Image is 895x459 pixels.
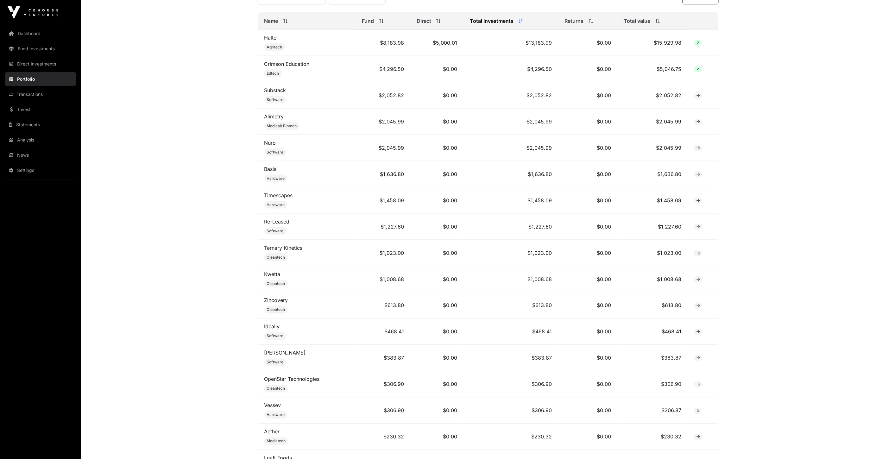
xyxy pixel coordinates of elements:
[464,240,558,266] td: $1,023.00
[267,71,279,76] span: Edtech
[264,324,280,330] a: Ideally
[618,345,688,371] td: $383.87
[267,229,284,234] span: Software
[264,61,310,67] a: Crimson Education
[618,319,688,345] td: $468.41
[618,161,688,187] td: $1,636.80
[618,240,688,266] td: $1,023.00
[356,319,411,345] td: $468.41
[264,87,286,93] a: Substack
[618,292,688,319] td: $613.80
[264,192,293,198] a: Timescapes
[464,398,558,424] td: $306.90
[464,266,558,292] td: $1,008.68
[264,245,303,251] a: Ternary Kinetics
[5,57,76,71] a: Direct Investments
[618,214,688,240] td: $1,227.60
[410,214,463,240] td: $0.00
[464,345,558,371] td: $383.87
[264,402,281,409] a: Vessev
[264,166,277,172] a: Basis
[356,240,411,266] td: $1,023.00
[267,97,284,102] span: Software
[558,109,618,135] td: $0.00
[267,45,282,50] span: Agritech
[356,424,411,450] td: $230.32
[5,148,76,162] a: News
[558,240,618,266] td: $0.00
[356,109,411,135] td: $2,045.99
[410,56,463,82] td: $0.00
[417,17,431,25] span: Direct
[356,82,411,109] td: $2,052.82
[464,292,558,319] td: $613.80
[464,135,558,161] td: $2,045.99
[410,398,463,424] td: $0.00
[410,292,463,319] td: $0.00
[464,371,558,398] td: $306.90
[264,218,290,225] a: Re-Leased
[470,17,514,25] span: Total Investments
[5,27,76,41] a: Dashboard
[5,118,76,132] a: Statements
[264,140,276,146] a: Nuro
[267,123,297,129] span: Medical/ Biotech
[410,187,463,214] td: $0.00
[464,56,558,82] td: $4,296.50
[618,424,688,450] td: $230.32
[618,82,688,109] td: $2,052.82
[558,82,618,109] td: $0.00
[410,345,463,371] td: $0.00
[356,56,411,82] td: $4,296.50
[356,30,411,56] td: $8,183.98
[267,439,286,444] span: Mediatech
[356,187,411,214] td: $1,458.09
[264,113,284,120] a: Alimetry
[264,376,320,382] a: OpenStar Technologies
[5,72,76,86] a: Portfolio
[618,109,688,135] td: $2,045.99
[618,56,688,82] td: $5,046.75
[5,87,76,101] a: Transactions
[356,398,411,424] td: $306.90
[267,334,284,339] span: Software
[558,214,618,240] td: $0.00
[356,371,411,398] td: $306.90
[264,350,306,356] a: [PERSON_NAME]
[267,412,285,418] span: Hardware
[356,266,411,292] td: $1,008.68
[410,135,463,161] td: $0.00
[264,35,279,41] a: Halter
[558,398,618,424] td: $0.00
[558,30,618,56] td: $0.00
[464,319,558,345] td: $468.41
[618,371,688,398] td: $306.90
[410,240,463,266] td: $0.00
[558,161,618,187] td: $0.00
[464,82,558,109] td: $2,052.82
[558,345,618,371] td: $0.00
[410,161,463,187] td: $0.00
[558,424,618,450] td: $0.00
[356,214,411,240] td: $1,227.60
[264,429,280,435] a: Aether
[267,386,285,391] span: Cleantech
[267,360,284,365] span: Software
[464,109,558,135] td: $2,045.99
[558,56,618,82] td: $0.00
[5,163,76,177] a: Settings
[356,292,411,319] td: $613.80
[267,150,284,155] span: Software
[410,371,463,398] td: $0.00
[410,109,463,135] td: $0.00
[267,255,285,260] span: Cleantech
[5,42,76,56] a: Fund Investments
[618,187,688,214] td: $1,458.09
[264,17,278,25] span: Name
[410,424,463,450] td: $0.00
[410,30,463,56] td: $5,000.01
[618,135,688,161] td: $2,045.99
[863,429,895,459] iframe: Chat Widget
[356,345,411,371] td: $383.87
